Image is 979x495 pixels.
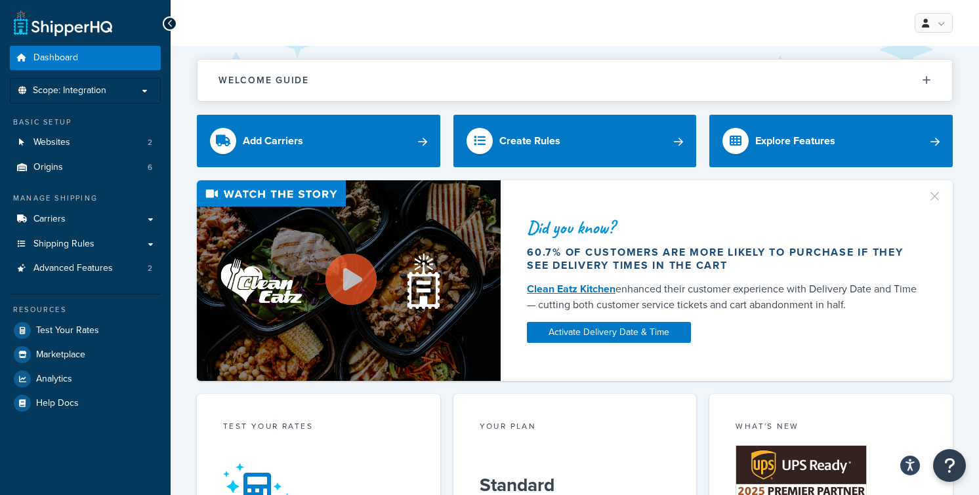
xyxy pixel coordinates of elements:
span: Shipping Rules [33,239,94,250]
span: Scope: Integration [33,85,106,96]
span: Analytics [36,374,72,385]
span: 2 [148,137,152,148]
a: Websites2 [10,130,161,155]
li: Origins [10,155,161,180]
div: Explore Features [755,132,835,150]
div: Did you know? [527,218,921,237]
div: Resources [10,304,161,315]
div: Create Rules [499,132,560,150]
div: What's New [736,420,927,435]
span: Origins [33,162,63,173]
button: Open Resource Center [933,449,966,482]
div: Test your rates [223,420,414,435]
a: Carriers [10,207,161,231]
li: Advanced Features [10,256,161,281]
button: Welcome Guide [198,60,952,101]
a: Add Carriers [197,115,440,167]
a: Marketplace [10,343,161,366]
a: Help Docs [10,391,161,415]
h2: Welcome Guide [219,75,309,85]
a: Test Your Rates [10,319,161,342]
a: Shipping Rules [10,232,161,256]
div: Add Carriers [243,132,303,150]
div: Your Plan [480,420,671,435]
div: Manage Shipping [10,193,161,204]
span: Test Your Rates [36,325,99,336]
span: 2 [148,263,152,274]
a: Activate Delivery Date & Time [527,322,691,343]
div: enhanced their customer experience with Delivery Date and Time — cutting both customer service ti... [527,281,921,313]
a: Origins6 [10,155,161,180]
a: Clean Eatz Kitchen [527,281,615,296]
a: Analytics [10,367,161,391]
span: 6 [148,162,152,173]
span: Carriers [33,214,66,225]
a: Advanced Features2 [10,256,161,281]
span: Websites [33,137,70,148]
span: Marketplace [36,349,85,361]
div: 60.7% of customers are more likely to purchase if they see delivery times in the cart [527,246,921,272]
a: Create Rules [453,115,697,167]
div: Basic Setup [10,117,161,128]
span: Dashboard [33,52,78,64]
a: Explore Features [709,115,953,167]
li: Websites [10,130,161,155]
span: Advanced Features [33,263,113,274]
span: Help Docs [36,398,79,409]
img: Video thumbnail [197,180,501,380]
a: Dashboard [10,46,161,70]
